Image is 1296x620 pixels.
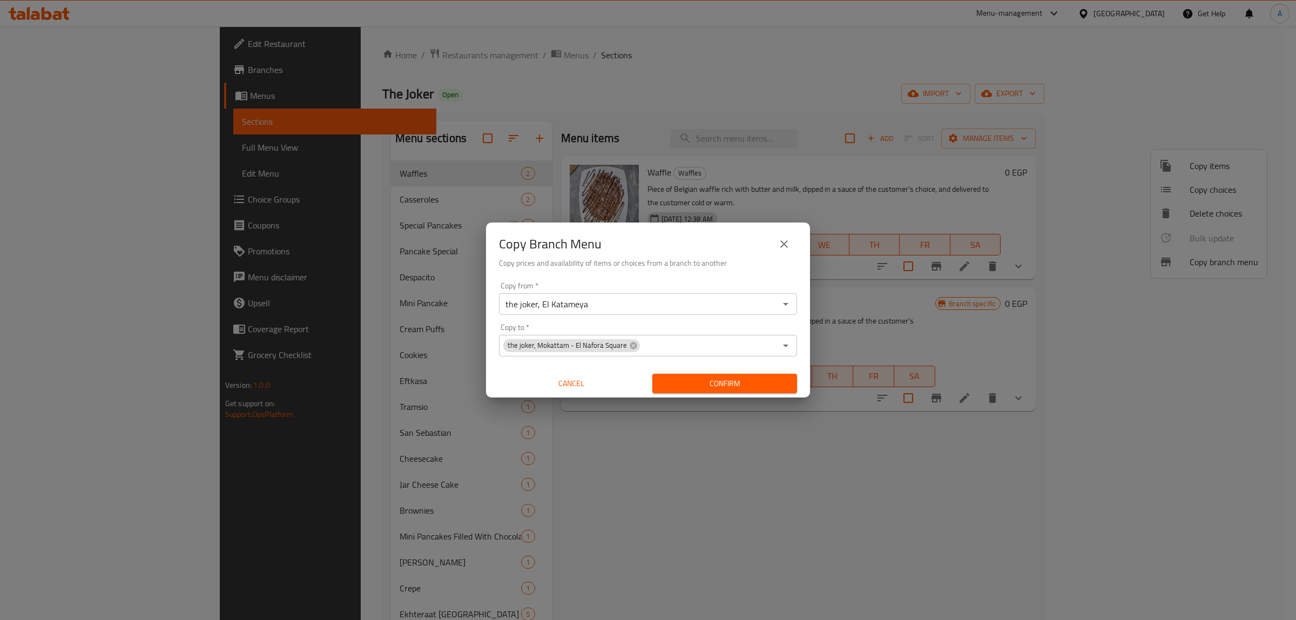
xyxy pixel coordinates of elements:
span: Confirm [661,377,788,390]
button: Open [778,338,793,353]
button: Cancel [499,374,644,394]
button: Confirm [652,374,797,394]
h2: Copy Branch Menu [499,235,602,253]
div: the joker, Mokattam - El Nafora Square [503,339,640,352]
span: the joker, Mokattam - El Nafora Square [503,340,631,351]
button: Open [778,296,793,312]
button: close [771,231,797,257]
span: Cancel [503,377,639,390]
h6: Copy prices and availability of items or choices from a branch to another [499,257,797,269]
